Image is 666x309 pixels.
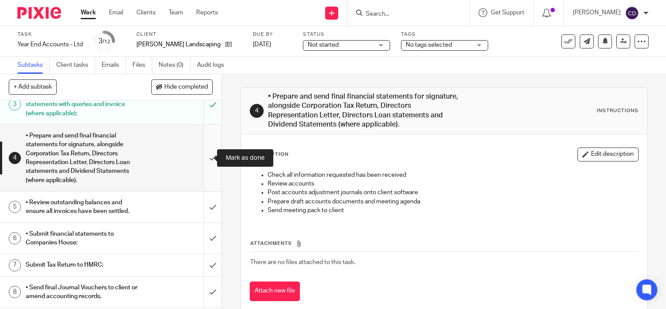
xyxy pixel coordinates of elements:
a: Audit logs [197,57,231,74]
h1: • Review outstanding balances and ensure all invoices have been settled. [26,196,139,218]
label: Client [136,31,242,38]
p: Send meeting pack to client [268,206,638,215]
div: 4 [9,152,21,164]
a: Work [81,8,96,17]
span: There are no files attached to this task. [250,259,355,265]
label: Task [17,31,83,38]
div: Instructions [597,107,639,114]
button: Edit description [578,148,639,161]
div: 3 [99,36,110,46]
span: [DATE] [253,41,271,48]
button: + Add subtask [9,79,57,94]
div: 3 [9,98,21,110]
h1: • Prepare and send final financial statements for signature, alongside Corporation Tax Return, Di... [26,129,139,187]
button: Hide completed [151,79,213,94]
span: No tags selected [406,42,452,48]
span: Get Support [491,10,524,16]
span: Attachments [250,241,292,246]
p: Prepare draft accounts documents and meeting agenda [268,197,638,206]
p: Post accounts adjustment journals onto client software [268,188,638,197]
p: Description [250,151,289,158]
div: 4 [250,104,264,118]
span: Hide completed [164,84,208,91]
a: Notes (0) [159,57,190,74]
label: Tags [401,31,488,38]
a: Reports [196,8,218,17]
h1: • Prepare and send draft financial statements with queries and invoice (where applicable); [26,89,139,120]
div: 5 [9,201,21,213]
h1: • Submit financial statements to Companies House; [26,227,139,250]
a: Team [169,8,183,17]
label: Status [303,31,390,38]
img: Pixie [17,7,61,19]
p: Review accounts [268,179,638,188]
button: Attach new file [250,282,300,301]
span: Not started [308,42,339,48]
a: Emails [102,57,126,74]
div: 7 [9,259,21,271]
a: Email [109,8,123,17]
a: Clients [136,8,156,17]
p: [PERSON_NAME] [573,8,621,17]
a: Client tasks [56,57,95,74]
div: 6 [9,232,21,244]
h1: • Send final Journal Vouchers to client or amend accounting records. [26,281,139,303]
h1: • Prepare and send final financial statements for signature, alongside Corporation Tax Return, Di... [268,92,462,130]
img: svg%3E [625,6,639,20]
p: [PERSON_NAME] Landscaping Ltd [136,40,221,49]
p: Check all information requested has been received [268,171,638,179]
small: /12 [102,39,110,44]
a: Subtasks [17,57,50,74]
div: 8 [9,286,21,298]
label: Due by [253,31,292,38]
div: Year End Accounts - Ltd [17,40,83,49]
a: Files [133,57,152,74]
h1: Submit Tax Return to HMRC; [26,258,139,271]
input: Search [365,10,443,18]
